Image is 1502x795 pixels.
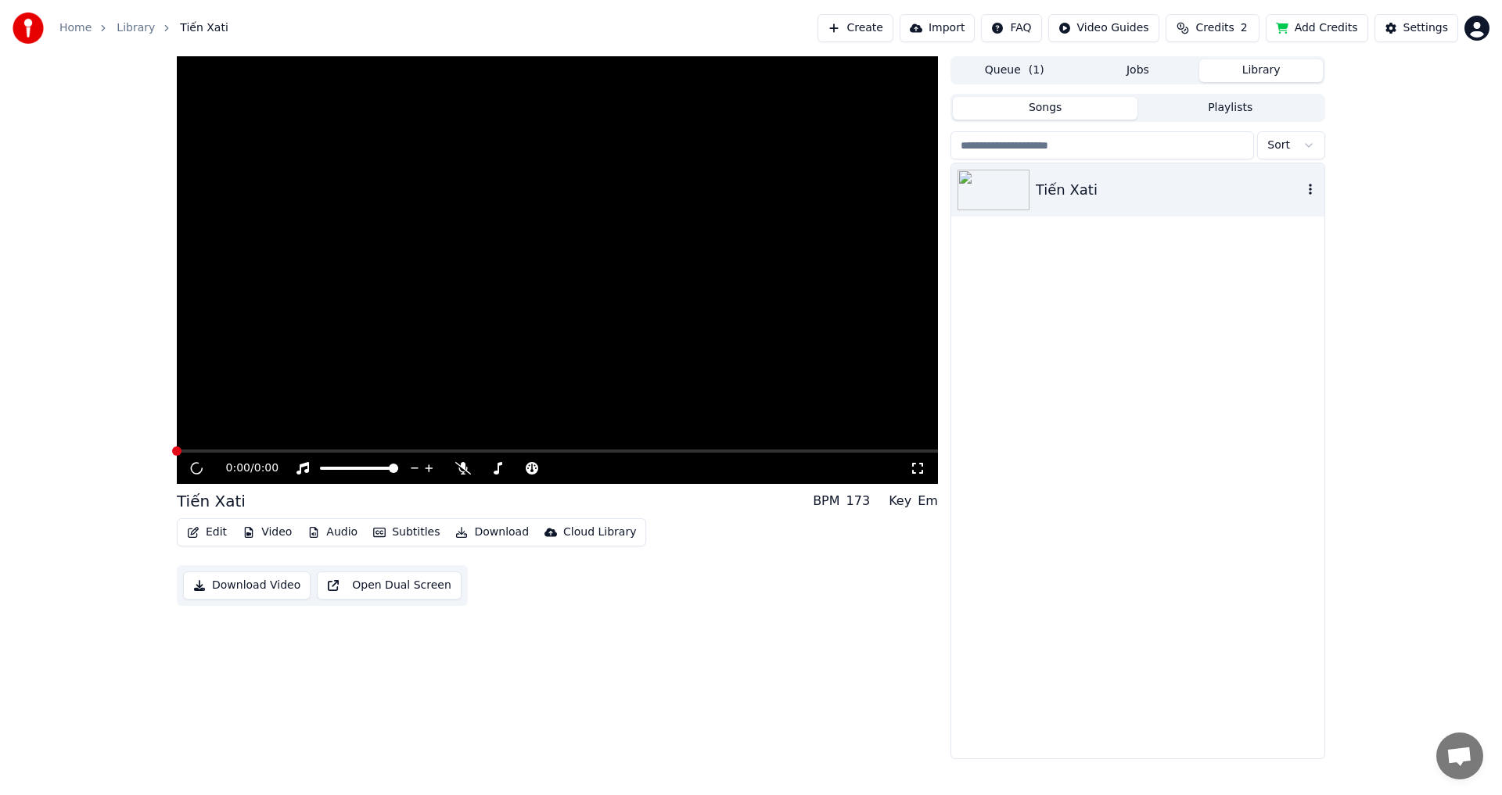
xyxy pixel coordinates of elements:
img: youka [13,13,44,44]
span: ( 1 ) [1029,63,1044,78]
span: 0:00 [254,460,278,476]
a: Home [59,20,92,36]
span: 2 [1241,20,1248,36]
span: 0:00 [226,460,250,476]
button: Songs [953,97,1138,120]
button: Import [900,14,975,42]
button: FAQ [981,14,1041,42]
button: Credits2 [1166,14,1259,42]
button: Video Guides [1048,14,1159,42]
span: Sort [1267,138,1290,153]
div: Em [918,492,938,510]
div: / [226,460,264,476]
a: Open chat [1436,732,1483,779]
button: Settings [1374,14,1458,42]
nav: breadcrumb [59,20,228,36]
div: Tiến Xati [1036,179,1303,201]
button: Create [817,14,893,42]
div: Tiến Xati [177,490,246,512]
button: Download [449,521,535,543]
button: Library [1199,59,1323,82]
div: Key [889,492,911,510]
span: Tiến Xati [180,20,228,36]
button: Edit [181,521,233,543]
button: Open Dual Screen [317,571,462,600]
span: Credits [1195,20,1234,36]
div: Settings [1403,20,1448,36]
div: Cloud Library [563,525,636,540]
button: Playlists [1137,97,1323,120]
div: 173 [846,492,871,510]
button: Audio [301,521,364,543]
button: Download Video [183,571,311,600]
div: BPM [813,492,839,510]
a: Library [117,20,155,36]
button: Queue [953,59,1076,82]
button: Jobs [1076,59,1200,82]
button: Subtitles [367,521,446,543]
button: Add Credits [1266,14,1368,42]
button: Video [236,521,298,543]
